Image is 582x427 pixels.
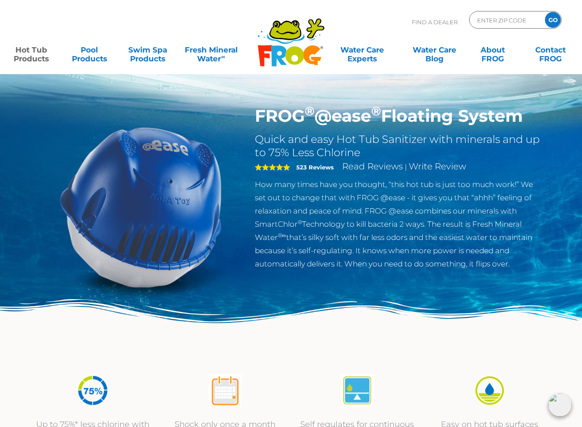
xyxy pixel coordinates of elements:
[305,103,314,119] sup: ®
[255,164,290,171] span: 5
[125,41,170,59] a: Swim SpaProducts
[183,41,239,59] a: Fresh MineralWater∞
[255,106,543,126] h1: FROG @ease Floating System
[40,106,242,308] img: hot-tub-product-atease-system.png
[67,41,112,59] a: PoolProducts
[412,41,457,59] a: Water CareBlog
[473,374,506,407] img: icon-atease-easy-on
[476,14,536,26] input: Zip Code Form
[470,41,515,59] a: AboutFROG
[342,161,403,172] a: Read Reviews
[405,163,407,171] span: |
[371,103,381,119] sup: ®
[548,393,571,416] img: openIcon
[298,219,302,225] sup: ®
[409,161,466,172] a: Write Review
[9,41,54,59] a: Hot TubProducts
[528,41,573,59] a: ContactFROG
[412,11,458,33] p: Find A Dealer
[221,53,225,60] sup: ∞
[545,12,561,28] input: GO
[341,374,374,407] img: atease-icon-self-regulates
[296,164,334,171] strong: 523 Reviews
[255,133,543,159] h2: Quick and easy Hot Tub Sanitizer with minerals and up to 75% Less Chlorine
[76,374,109,407] img: icon-atease-75percent-less
[326,41,399,59] a: Water CareExperts
[209,374,242,407] img: atease-icon-shock-once
[278,232,286,239] sup: ®∞
[255,178,543,270] p: How many times have you thought, “this hot tub is just too much work!” We set out to change that ...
